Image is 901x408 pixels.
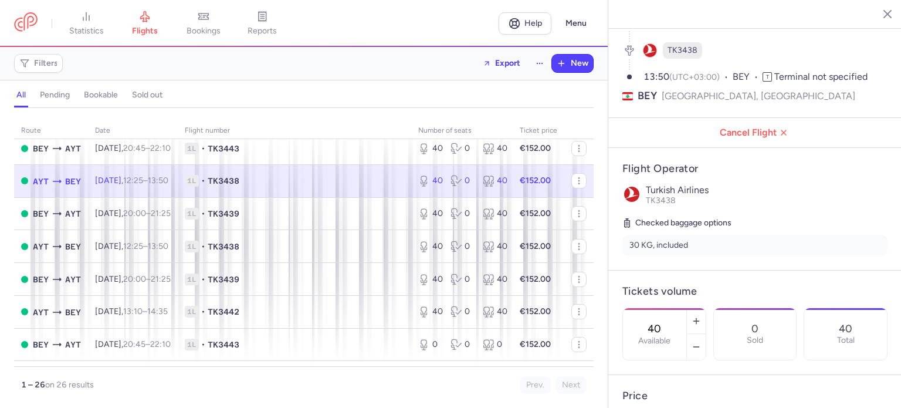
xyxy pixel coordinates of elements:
div: 0 [450,241,473,252]
span: [DATE], [95,306,168,316]
th: route [14,122,88,140]
span: Terminal not specified [774,71,868,82]
strong: €152.00 [520,306,551,316]
span: [DATE], [95,143,171,153]
span: Help [524,19,542,28]
span: TK3443 [208,339,239,350]
h4: sold out [132,90,162,100]
span: TK3439 [208,274,239,285]
span: – [123,274,171,284]
div: 40 [483,274,506,285]
span: 1L [185,208,199,220]
div: 40 [418,175,441,187]
p: Total [837,336,855,345]
span: flights [132,26,158,36]
span: AYT [65,338,81,351]
p: Sold [747,336,763,345]
time: 13:10 [123,306,143,316]
span: – [123,306,168,316]
h4: Tickets volume [622,285,888,298]
span: – [123,176,168,186]
span: BEY [638,89,657,103]
span: • [201,175,205,187]
span: bookings [187,26,221,36]
time: 22:10 [150,339,171,349]
span: – [123,241,168,251]
span: TK3442 [208,306,239,318]
h4: bookable [84,90,118,100]
time: 13:50 [148,176,168,186]
th: Ticket price [513,122,564,140]
span: BEY [65,306,81,319]
button: Export [475,54,528,73]
strong: €152.00 [520,339,551,349]
span: BEY [33,142,49,155]
div: 0 [450,208,473,220]
span: [DATE], [95,208,171,218]
span: – [123,143,171,153]
span: [DATE], [95,241,168,251]
span: 1L [185,143,199,154]
span: • [201,241,205,252]
span: – [123,339,171,349]
button: Prev. [520,376,551,394]
p: 40 [839,323,852,335]
span: AYT [33,306,49,319]
button: Filters [15,55,62,72]
span: 1L [185,241,199,252]
span: – [123,208,171,218]
label: Available [638,336,670,346]
time: 14:35 [147,306,168,316]
div: 40 [418,241,441,252]
span: [DATE], [95,176,168,186]
a: flights [116,11,174,36]
a: CitizenPlane red outlined logo [14,12,38,34]
span: AYT [33,175,49,188]
span: TK3438 [208,241,239,252]
p: 0 [751,323,758,335]
time: 21:25 [151,208,171,218]
div: 40 [483,208,506,220]
div: 0 [483,339,506,350]
span: Export [495,59,520,68]
time: 20:00 [123,208,146,218]
span: • [201,143,205,154]
h4: all [16,90,26,100]
span: BEY [33,207,49,220]
div: 40 [418,143,441,154]
strong: €152.00 [520,241,551,251]
div: 0 [450,274,473,285]
span: TK3438 [208,175,239,187]
span: (UTC+03:00) [669,72,720,82]
th: Flight number [178,122,411,140]
div: 0 [450,339,473,350]
p: Turkish Airlines [646,185,888,195]
span: TK3443 [208,143,239,154]
div: 0 [450,175,473,187]
span: New [571,59,588,68]
li: 30 KG, included [622,235,888,256]
strong: €152.00 [520,143,551,153]
div: 0 [450,306,473,318]
span: T [763,72,772,82]
strong: €152.00 [520,274,551,284]
span: AYT [65,273,81,286]
span: AYT [65,207,81,220]
span: TK3439 [208,208,239,220]
time: 22:10 [150,143,171,153]
time: 13:50 [643,71,669,82]
div: 40 [418,208,441,220]
th: date [88,122,178,140]
span: Filters [34,59,58,68]
span: • [201,339,205,350]
span: statistics [69,26,104,36]
span: BEY [33,338,49,351]
div: 40 [418,274,441,285]
div: 0 [450,143,473,154]
span: 1L [185,274,199,285]
span: TK3438 [668,45,697,56]
a: statistics [57,11,116,36]
div: 0 [418,339,441,350]
div: 40 [483,306,506,318]
span: 1L [185,175,199,187]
